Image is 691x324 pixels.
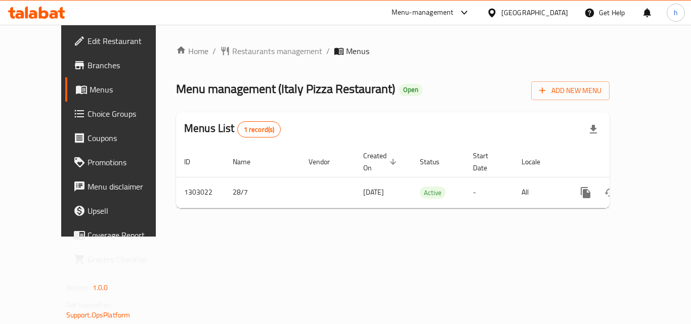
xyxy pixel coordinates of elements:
a: Restaurants management [220,45,322,57]
span: Grocery Checklist [88,253,168,265]
span: Menu disclaimer [88,180,168,193]
span: Coverage Report [88,229,168,241]
a: Branches [65,53,177,77]
a: Upsell [65,199,177,223]
div: Total records count [237,121,281,137]
td: All [513,177,566,208]
div: Open [399,84,422,96]
a: Choice Groups [65,102,177,126]
div: Menu-management [392,7,454,19]
li: / [326,45,330,57]
span: Restaurants management [232,45,322,57]
h2: Menus List [184,121,281,137]
span: [DATE] [363,186,384,199]
div: [GEOGRAPHIC_DATA] [501,7,568,18]
span: Created On [363,150,400,174]
a: Coverage Report [65,223,177,247]
span: h [674,7,678,18]
div: Export file [581,117,606,142]
a: Home [176,45,208,57]
td: 1303022 [176,177,225,208]
span: 1 record(s) [238,125,281,134]
a: Support.OpsPlatform [66,308,131,321]
span: Name [233,156,264,168]
span: Menus [90,83,168,96]
button: Change Status [598,180,622,205]
a: Edit Restaurant [65,29,177,53]
a: Menu disclaimer [65,174,177,199]
a: Grocery Checklist [65,247,177,271]
th: Actions [566,147,679,177]
span: Status [420,156,453,168]
a: Coupons [65,126,177,150]
td: 28/7 [225,177,300,208]
span: ID [184,156,203,168]
span: Vendor [309,156,343,168]
span: Branches [88,59,168,71]
table: enhanced table [176,147,679,208]
span: Edit Restaurant [88,35,168,47]
a: Menus [65,77,177,102]
span: Menu management ( Italy Pizza Restaurant ) [176,77,395,100]
nav: breadcrumb [176,45,610,57]
span: Active [420,187,446,199]
span: Add New Menu [539,84,601,97]
span: Choice Groups [88,108,168,120]
span: Menus [346,45,369,57]
span: Version: [66,281,91,294]
span: Open [399,85,422,94]
span: Upsell [88,205,168,217]
span: 1.0.0 [93,281,108,294]
a: Promotions [65,150,177,174]
span: Get support on: [66,298,113,311]
span: Promotions [88,156,168,168]
span: Start Date [473,150,501,174]
button: Add New Menu [531,81,610,100]
span: Coupons [88,132,168,144]
td: - [465,177,513,208]
li: / [212,45,216,57]
button: more [574,180,598,205]
span: Locale [522,156,553,168]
